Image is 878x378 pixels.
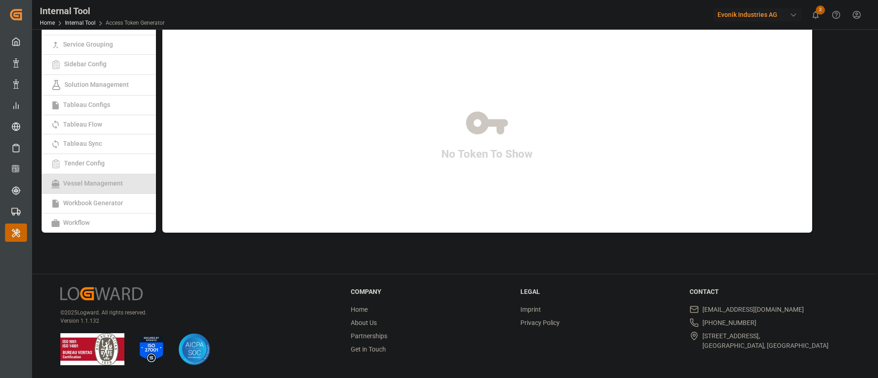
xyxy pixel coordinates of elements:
[520,319,560,326] a: Privacy Policy
[60,317,328,325] p: Version 1.1.132
[714,6,805,23] button: Evonik Industries AG
[65,20,96,26] a: Internal Tool
[351,332,387,340] a: Partnerships
[351,346,386,353] a: Get in Touch
[60,333,124,365] img: ISO 9001 & ISO 14001 Certification
[42,154,156,174] a: Tender Config
[520,306,541,313] a: Imprint
[351,306,368,313] a: Home
[351,319,377,326] a: About Us
[60,140,105,147] span: Tableau Sync
[135,333,167,365] img: ISO 27001 Certification
[42,134,156,154] a: Tableau Sync
[805,5,826,25] button: show 2 new notifications
[40,4,165,18] div: Internal Tool
[42,213,156,233] a: Workflow
[40,20,55,26] a: Home
[60,309,328,317] p: © 2025 Logward. All rights reserved.
[351,287,509,297] h3: Company
[42,75,156,96] a: Solution Management
[42,35,156,55] a: Service Grouping
[714,8,802,21] div: Evonik Industries AG
[61,60,109,68] span: Sidebar Config
[60,219,92,226] span: Workflow
[690,287,848,297] h3: Contact
[702,318,756,328] span: [PHONE_NUMBER]
[42,174,156,194] a: Vessel Management
[42,115,156,135] a: Tableau Flow
[62,80,132,88] span: Solution Management
[520,287,679,297] h3: Legal
[441,146,533,162] p: No Token To Show
[60,287,143,300] img: Logward Logo
[702,305,804,314] span: [EMAIL_ADDRESS][DOMAIN_NAME]
[60,199,126,207] span: Workbook Generator
[42,194,156,213] a: Workbook Generator
[60,101,113,108] span: Tableau Configs
[42,96,156,115] a: Tableau Configs
[60,41,116,48] span: Service Grouping
[60,180,126,187] span: Vessel Management
[816,5,825,15] span: 2
[42,55,156,75] a: Sidebar Config
[702,331,829,351] span: [STREET_ADDRESS], [GEOGRAPHIC_DATA], [GEOGRAPHIC_DATA]
[61,160,107,167] span: Tender Config
[826,5,846,25] button: Help Center
[60,121,105,128] span: Tableau Flow
[178,333,210,365] img: AICPA SOC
